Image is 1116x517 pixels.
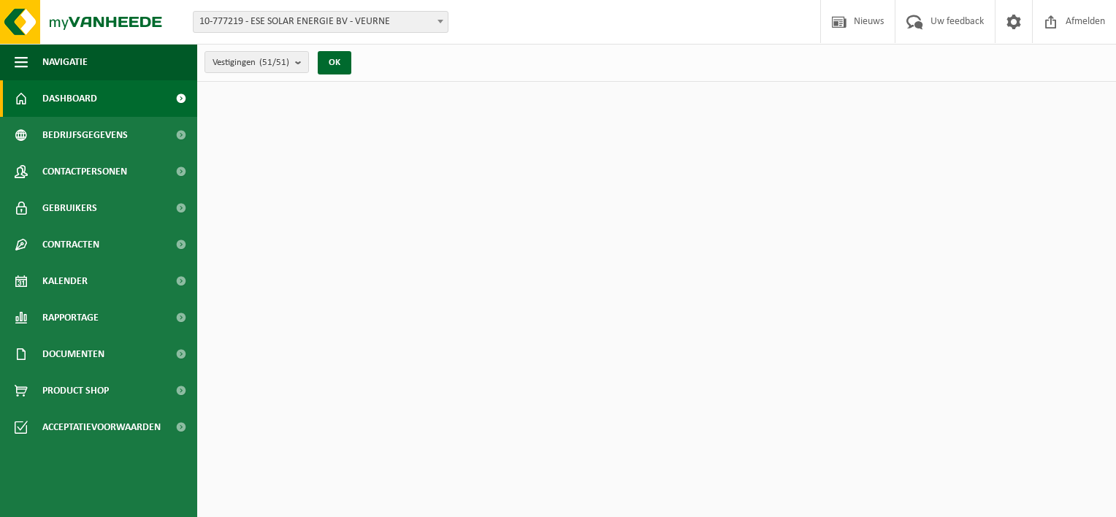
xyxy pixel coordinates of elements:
span: Dashboard [42,80,97,117]
button: Vestigingen(51/51) [205,51,309,73]
span: 10-777219 - ESE SOLAR ENERGIE BV - VEURNE [194,12,448,32]
span: Gebruikers [42,190,97,226]
span: Vestigingen [213,52,289,74]
span: 10-777219 - ESE SOLAR ENERGIE BV - VEURNE [193,11,448,33]
span: Product Shop [42,372,109,409]
span: Rapportage [42,299,99,336]
span: Kalender [42,263,88,299]
count: (51/51) [259,58,289,67]
button: OK [318,51,351,74]
span: Documenten [42,336,104,372]
span: Contracten [42,226,99,263]
span: Bedrijfsgegevens [42,117,128,153]
span: Acceptatievoorwaarden [42,409,161,445]
span: Navigatie [42,44,88,80]
span: Contactpersonen [42,153,127,190]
